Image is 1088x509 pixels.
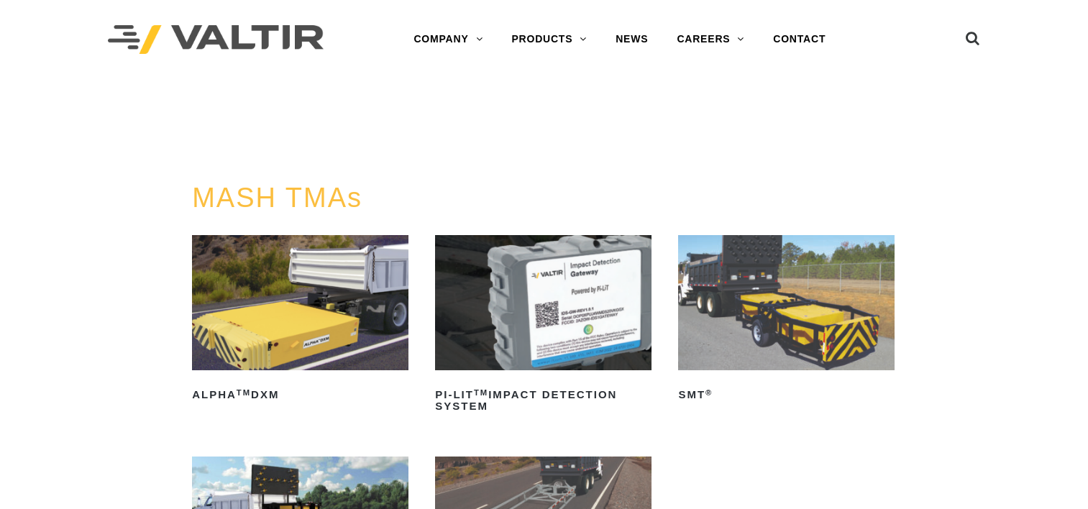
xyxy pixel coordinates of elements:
[192,383,408,406] h2: ALPHA DXM
[399,25,497,54] a: COMPANY
[662,25,759,54] a: CAREERS
[705,388,713,397] sup: ®
[435,235,652,418] a: PI-LITTMImpact Detection System
[497,25,601,54] a: PRODUCTS
[108,25,324,55] img: Valtir
[237,388,251,397] sup: TM
[435,383,652,418] h2: PI-LIT Impact Detection System
[759,25,840,54] a: CONTACT
[474,388,488,397] sup: TM
[192,235,408,406] a: ALPHATMDXM
[678,235,895,406] a: SMT®
[192,183,362,213] a: MASH TMAs
[601,25,662,54] a: NEWS
[678,383,895,406] h2: SMT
